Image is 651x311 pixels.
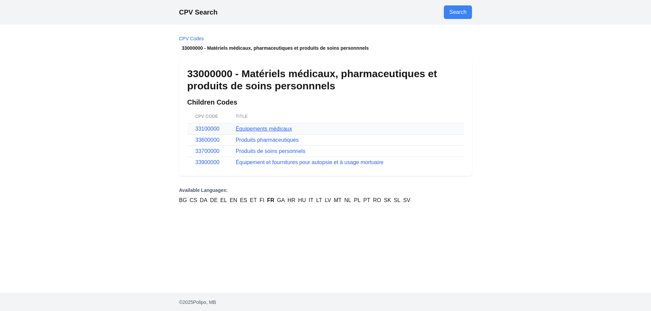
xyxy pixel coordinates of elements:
[195,148,219,154] a: 33700000
[403,196,410,204] a: SV
[444,5,472,19] a: Go to search
[200,196,207,204] a: DA
[316,196,322,204] a: LT
[344,196,351,204] a: NL
[240,196,247,204] a: ES
[179,8,217,16] a: CPV Search
[187,97,464,107] h2: Children Codes
[187,68,464,92] h1: 33000000 - Matériels médicaux, pharmaceutiques et produits de soins personnnels
[190,196,197,204] a: CS
[179,299,472,306] p: © 2025 Polipo, MB
[325,196,331,204] a: LV
[236,126,292,132] a: Équipements médicaux
[298,196,306,204] a: HU
[334,196,341,204] a: MT
[220,196,227,204] a: EL
[179,36,204,41] a: CPV Codes
[187,110,228,124] th: CPV Code
[195,159,219,165] a: 33900000
[179,45,472,51] li: 33000000 - Matériels médicaux, pharmaceutiques et produits de soins personnnels
[354,196,361,204] a: PL
[179,187,472,204] nav: Language Versions
[230,196,237,204] a: EN
[373,196,381,204] a: RO
[288,196,295,204] a: HR
[384,196,391,204] a: SK
[210,196,218,204] a: DE
[236,159,383,165] a: Équipement et fournitures pour autopsie et à usage mortuaire
[363,196,370,204] a: PT
[228,110,464,124] th: Title
[277,196,285,204] a: GA
[179,35,472,51] nav: Breadcrumb
[250,196,257,204] a: ET
[195,126,219,132] a: 33100000
[309,196,313,204] a: IT
[394,196,400,204] a: SL
[236,137,299,143] a: Produits pharmaceutiques
[179,196,187,204] a: BG
[236,148,305,154] a: Produits de soins personnels
[259,196,264,204] a: FI
[179,187,472,194] p: Available Languages:
[195,137,219,143] a: 33600000
[267,196,274,204] a: FR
